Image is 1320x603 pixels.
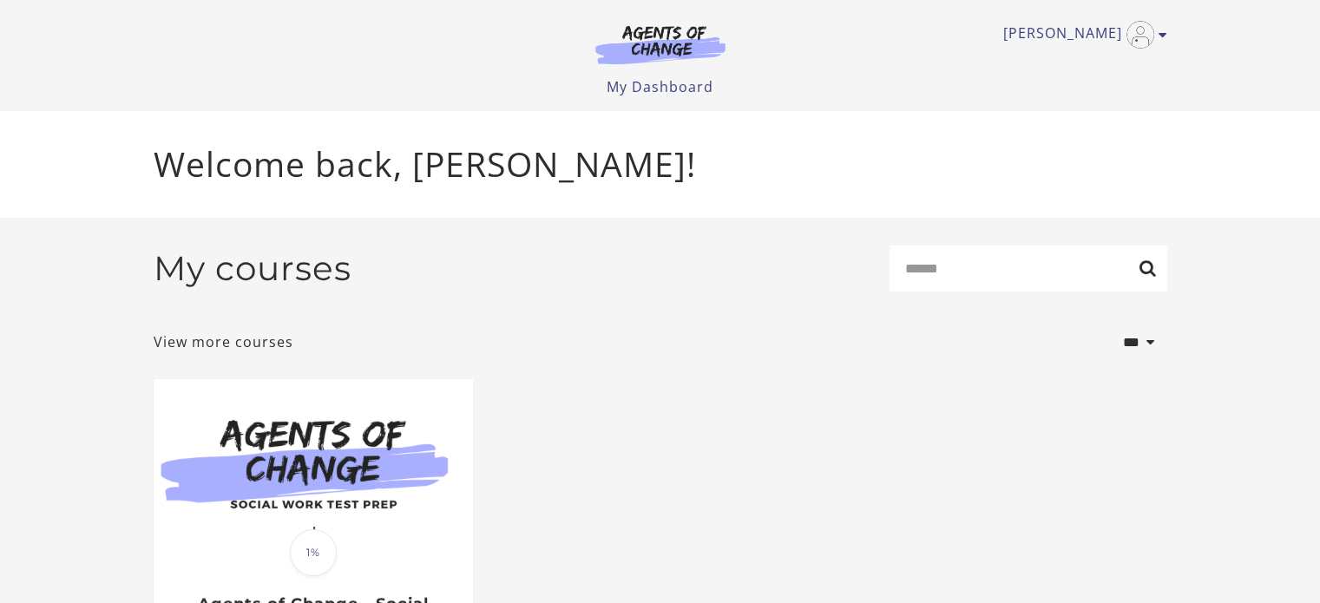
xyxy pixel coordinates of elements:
img: Agents of Change Logo [577,24,744,64]
a: View more courses [154,331,293,352]
h2: My courses [154,248,351,289]
span: 1% [290,529,337,576]
a: Toggle menu [1003,21,1159,49]
a: My Dashboard [607,77,713,96]
p: Welcome back, [PERSON_NAME]! [154,139,1167,190]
